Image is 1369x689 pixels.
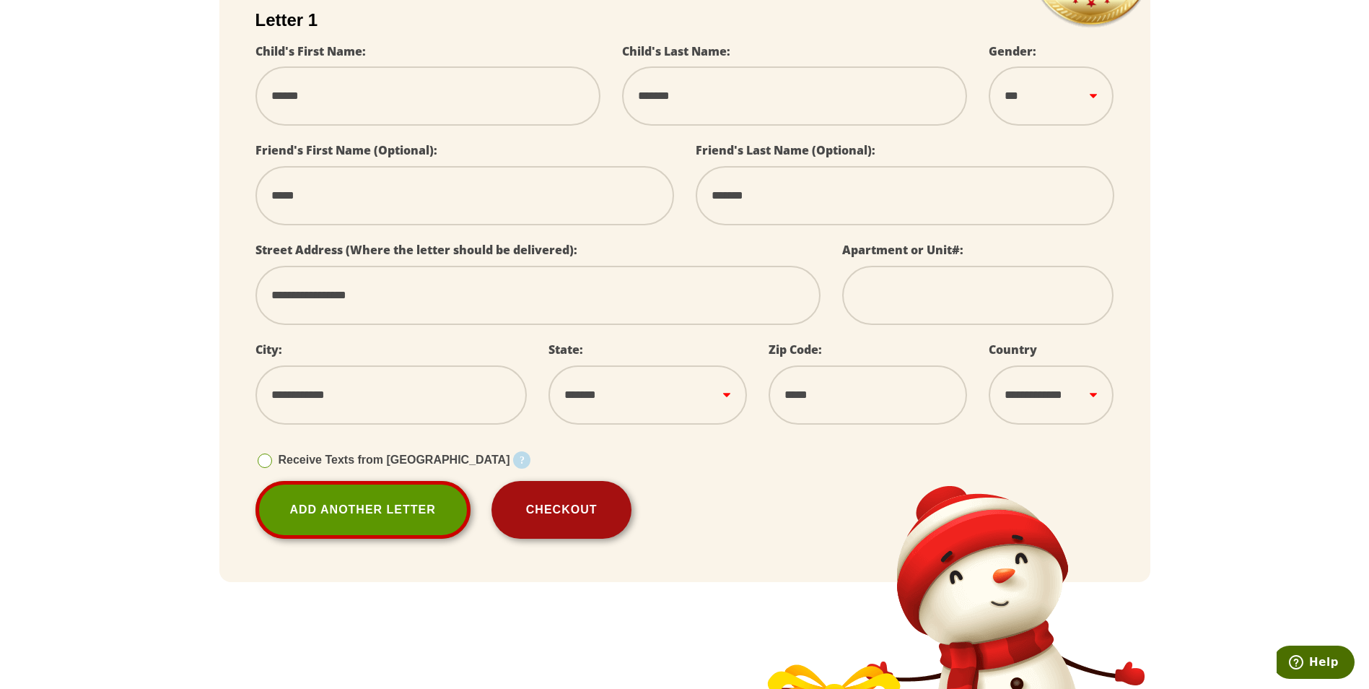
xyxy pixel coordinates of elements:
[696,142,875,158] label: Friend's Last Name (Optional):
[255,142,437,158] label: Friend's First Name (Optional):
[279,454,510,466] span: Receive Texts from [GEOGRAPHIC_DATA]
[1277,646,1355,682] iframe: Opens a widget where you can find more information
[255,342,282,357] label: City:
[989,43,1036,59] label: Gender:
[769,342,822,357] label: Zip Code:
[255,10,1114,30] h2: Letter 1
[255,481,471,539] a: Add Another Letter
[548,342,583,357] label: State:
[842,242,963,258] label: Apartment or Unit#:
[622,43,730,59] label: Child's Last Name:
[491,481,632,539] button: Checkout
[989,342,1037,357] label: Country
[255,43,366,59] label: Child's First Name:
[255,242,577,258] label: Street Address (Where the letter should be delivered):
